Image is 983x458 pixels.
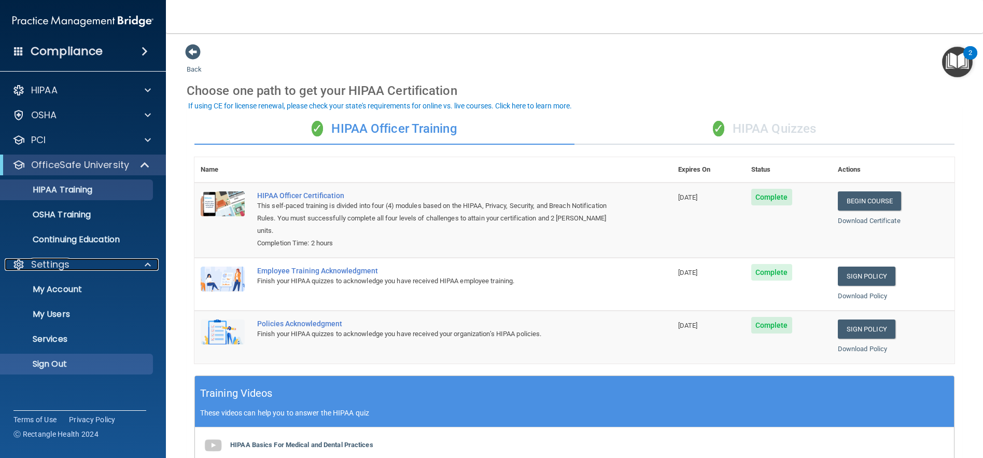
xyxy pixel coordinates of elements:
span: Ⓒ Rectangle Health 2024 [13,429,99,439]
p: OSHA [31,109,57,121]
p: PCI [31,134,46,146]
h5: Training Videos [200,384,273,403]
a: Download Certificate [838,217,901,225]
th: Expires On [672,157,745,183]
div: HIPAA Quizzes [574,114,954,145]
div: HIPAA Officer Training [194,114,574,145]
a: Download Policy [838,292,888,300]
p: Settings [31,258,69,271]
a: OfficeSafe University [12,159,150,171]
span: ✓ [713,121,724,136]
span: Complete [751,264,792,281]
span: ✓ [312,121,323,136]
p: HIPAA Training [7,185,92,195]
p: OfficeSafe University [31,159,129,171]
a: Back [187,53,202,73]
a: PCI [12,134,151,146]
div: This self-paced training is divided into four (4) modules based on the HIPAA, Privacy, Security, ... [257,200,620,237]
a: Settings [12,258,151,271]
p: My Account [7,284,148,295]
span: [DATE] [678,322,698,329]
a: Sign Policy [838,267,895,286]
a: Privacy Policy [69,414,116,425]
span: Complete [751,317,792,334]
h4: Compliance [31,44,103,59]
th: Status [745,157,832,183]
p: Continuing Education [7,234,148,245]
div: If using CE for license renewal, please check your state's requirements for online vs. live cours... [188,102,572,109]
b: HIPAA Basics For Medical and Dental Practices [230,441,373,449]
a: Sign Policy [838,320,895,339]
div: Finish your HIPAA quizzes to acknowledge you have received your organization’s HIPAA policies. [257,328,620,340]
p: HIPAA [31,84,58,96]
img: gray_youtube_icon.38fcd6cc.png [203,435,223,456]
span: [DATE] [678,193,698,201]
img: PMB logo [12,11,153,32]
a: HIPAA Officer Certification [257,191,620,200]
a: Terms of Use [13,414,57,425]
p: My Users [7,309,148,320]
a: HIPAA [12,84,151,96]
p: These videos can help you to answer the HIPAA quiz [200,409,949,417]
p: Sign Out [7,359,148,369]
div: Employee Training Acknowledgment [257,267,620,275]
p: OSHA Training [7,210,91,220]
div: Completion Time: 2 hours [257,237,620,249]
button: If using CE for license renewal, please check your state's requirements for online vs. live cours... [187,101,573,111]
a: Begin Course [838,191,901,211]
th: Name [194,157,251,183]
div: Policies Acknowledgment [257,320,620,328]
div: Choose one path to get your HIPAA Certification [187,76,962,106]
button: Open Resource Center, 2 new notifications [942,47,973,77]
a: OSHA [12,109,151,121]
th: Actions [832,157,954,183]
span: [DATE] [678,269,698,276]
a: Download Policy [838,345,888,353]
div: Finish your HIPAA quizzes to acknowledge you have received HIPAA employee training. [257,275,620,287]
div: 2 [968,53,972,66]
p: Services [7,334,148,344]
span: Complete [751,189,792,205]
